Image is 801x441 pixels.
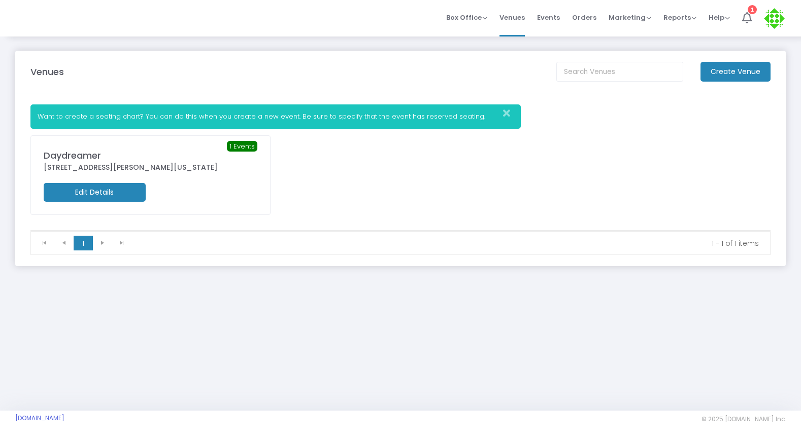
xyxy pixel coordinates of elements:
button: Close [500,105,520,122]
span: Marketing [609,13,651,22]
span: 1 Events [227,141,257,152]
span: Help [709,13,730,22]
span: Reports [663,13,696,22]
span: Venues [499,5,525,30]
m-panel-title: Venues [30,65,64,79]
div: [STREET_ADDRESS][PERSON_NAME][US_STATE] [44,162,257,173]
m-button: Edit Details [44,183,146,202]
div: Daydreamer [44,149,257,162]
div: Want to create a seating chart? You can do this when you create a new event. Be sure to specify t... [30,104,521,129]
span: Page 1 [74,236,93,251]
div: 1 [748,5,757,14]
input: Search Venues [556,62,683,82]
kendo-pager-info: 1 - 1 of 1 items [139,238,759,248]
span: © 2025 [DOMAIN_NAME] Inc. [702,415,786,423]
span: Box Office [446,13,487,22]
a: [DOMAIN_NAME] [15,414,64,422]
span: Orders [572,5,596,30]
m-button: Create Venue [700,62,771,82]
span: Events [537,5,560,30]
